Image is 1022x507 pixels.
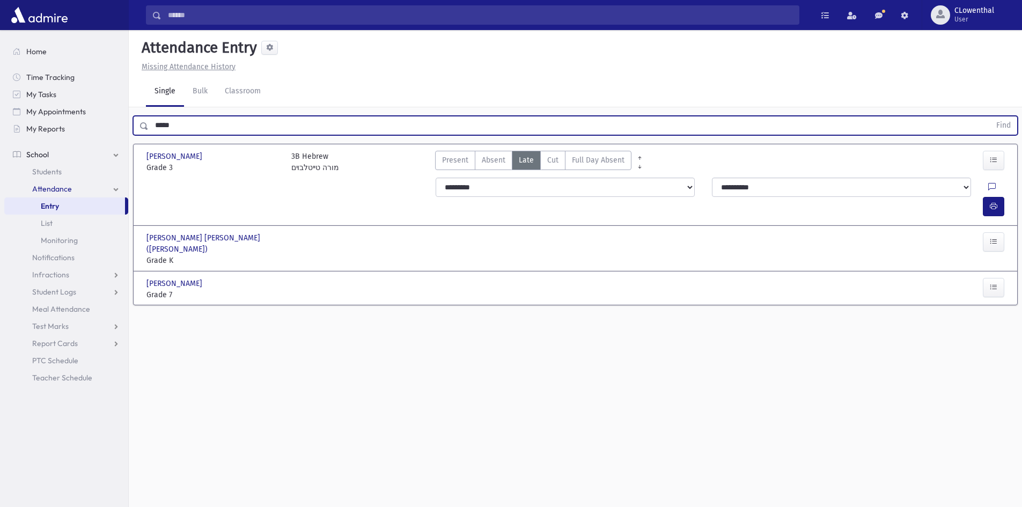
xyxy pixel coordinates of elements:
a: Test Marks [4,318,128,335]
a: Single [146,77,184,107]
span: Time Tracking [26,72,75,82]
span: Teacher Schedule [32,373,92,383]
button: Find [990,116,1017,135]
a: Student Logs [4,283,128,300]
span: Grade 7 [146,289,281,300]
span: PTC Schedule [32,356,78,365]
span: Attendance [32,184,72,194]
span: Student Logs [32,287,76,297]
a: Monitoring [4,232,128,249]
span: School [26,150,49,159]
a: Bulk [184,77,216,107]
span: List [41,218,53,228]
div: AttTypes [435,151,631,173]
a: Teacher Schedule [4,369,128,386]
span: [PERSON_NAME] [PERSON_NAME] ([PERSON_NAME]) [146,232,281,255]
span: [PERSON_NAME] [146,151,204,162]
span: Full Day Absent [572,155,624,166]
a: Students [4,163,128,180]
a: Entry [4,197,125,215]
h5: Attendance Entry [137,39,257,57]
span: Test Marks [32,321,69,331]
a: My Tasks [4,86,128,103]
u: Missing Attendance History [142,62,236,71]
a: School [4,146,128,163]
span: [PERSON_NAME] [146,278,204,289]
span: Cut [547,155,558,166]
input: Search [161,5,799,25]
span: Report Cards [32,339,78,348]
span: My Reports [26,124,65,134]
img: AdmirePro [9,4,70,26]
a: Attendance [4,180,128,197]
span: Grade 3 [146,162,281,173]
span: User [954,15,994,24]
span: Notifications [32,253,75,262]
a: Report Cards [4,335,128,352]
a: My Reports [4,120,128,137]
a: Missing Attendance History [137,62,236,71]
a: Infractions [4,266,128,283]
span: My Tasks [26,90,56,99]
a: Home [4,43,128,60]
span: Grade K [146,255,281,266]
a: List [4,215,128,232]
span: Late [519,155,534,166]
a: Time Tracking [4,69,128,86]
span: Students [32,167,62,177]
a: PTC Schedule [4,352,128,369]
span: Present [442,155,468,166]
span: Absent [482,155,505,166]
a: My Appointments [4,103,128,120]
a: Notifications [4,249,128,266]
a: Classroom [216,77,269,107]
span: My Appointments [26,107,86,116]
span: Home [26,47,47,56]
div: 3B Hebrew מורה טײטלבױם [291,151,339,173]
span: Entry [41,201,59,211]
span: Infractions [32,270,69,280]
span: Monitoring [41,236,78,245]
span: CLowenthal [954,6,994,15]
span: Meal Attendance [32,304,90,314]
a: Meal Attendance [4,300,128,318]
